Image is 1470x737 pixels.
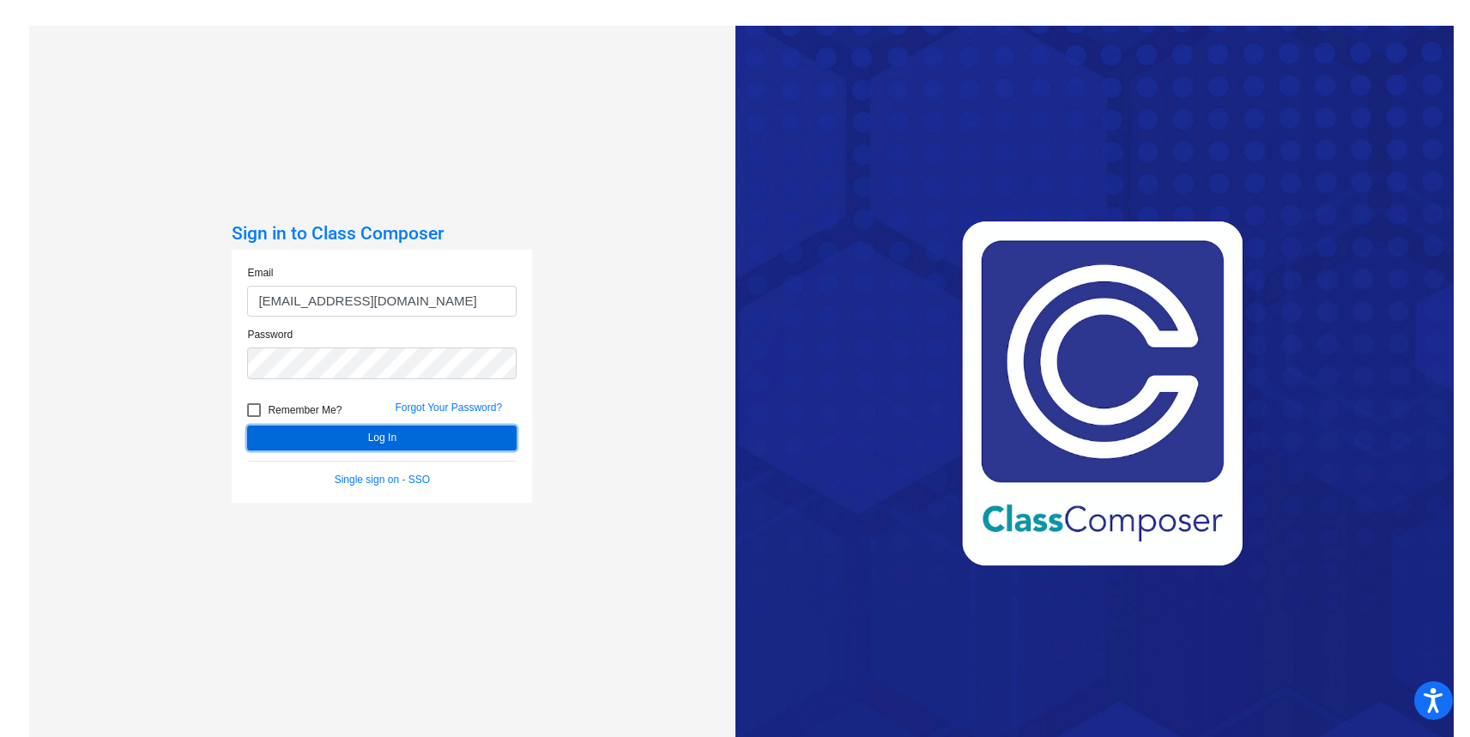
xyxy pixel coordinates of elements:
span: Remember Me? [268,400,342,420]
a: Single sign on - SSO [335,474,430,486]
a: Forgot Your Password? [395,402,502,414]
h3: Sign in to Class Composer [232,223,532,245]
label: Email [247,265,273,281]
button: Log In [247,426,517,450]
label: Password [247,327,293,342]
